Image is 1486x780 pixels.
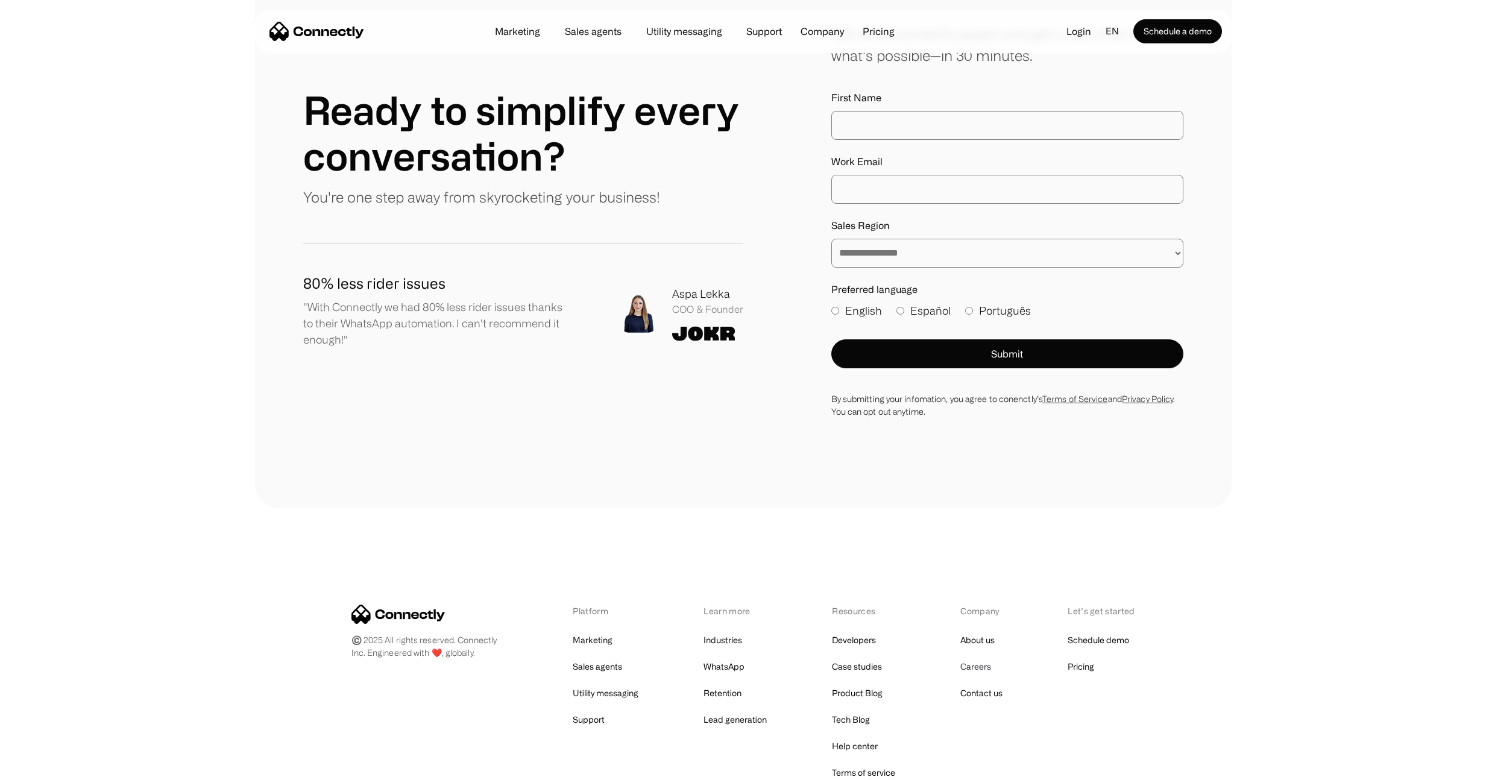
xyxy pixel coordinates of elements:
[832,738,878,755] a: Help center
[831,218,1183,233] label: Sales Region
[960,605,1003,617] div: Company
[1068,658,1094,675] a: Pricing
[573,605,638,617] div: Platform
[831,339,1183,368] button: Submit
[737,27,792,36] a: Support
[637,27,732,36] a: Utility messaging
[672,302,743,316] div: COO & Founder
[704,605,767,617] div: Learn more
[831,154,1183,169] label: Work Email
[573,632,612,649] a: Marketing
[831,392,1183,418] div: By submitting your infomation, you agree to conenctly’s and . You can opt out anytime.
[573,711,605,728] a: Support
[485,27,550,36] a: Marketing
[965,307,973,315] input: Português
[832,632,876,649] a: Developers
[573,658,622,675] a: Sales agents
[1057,22,1101,40] a: Login
[555,27,631,36] a: Sales agents
[831,282,1183,297] label: Preferred language
[1122,394,1173,403] a: Privacy Policy
[704,711,767,728] a: Lead generation
[831,303,882,319] label: English
[831,90,1183,105] label: First Name
[303,186,660,208] p: You're one step away from skyrocketing your business!
[797,23,848,40] div: Company
[1042,394,1108,403] a: Terms of Service
[303,87,743,180] h1: Ready to simplify every conversation?
[303,272,567,294] h1: 80% less rider issues
[1101,22,1133,40] div: en
[801,23,844,40] div: Company
[1133,19,1222,43] a: Schedule a demo
[269,22,364,40] a: home
[960,685,1003,702] a: Contact us
[832,685,883,702] a: Product Blog
[1068,632,1129,649] a: Schedule demo
[573,685,638,702] a: Utility messaging
[896,307,904,315] input: Español
[1068,605,1135,617] div: Let’s get started
[832,605,895,617] div: Resources
[960,658,991,675] a: Careers
[1106,22,1119,40] div: en
[24,759,72,776] ul: Language list
[12,758,72,776] aside: Language selected: English
[960,632,995,649] a: About us
[831,307,839,315] input: English
[832,658,882,675] a: Case studies
[896,303,951,319] label: Español
[704,685,741,702] a: Retention
[832,711,870,728] a: Tech Blog
[303,299,567,348] p: "With Connectly we had 80% less rider issues thanks to their WhatsApp automation. I can't recomme...
[704,658,745,675] a: WhatsApp
[704,632,742,649] a: Industries
[672,286,743,302] div: Aspa Lekka
[853,27,904,36] a: Pricing
[965,303,1031,319] label: Português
